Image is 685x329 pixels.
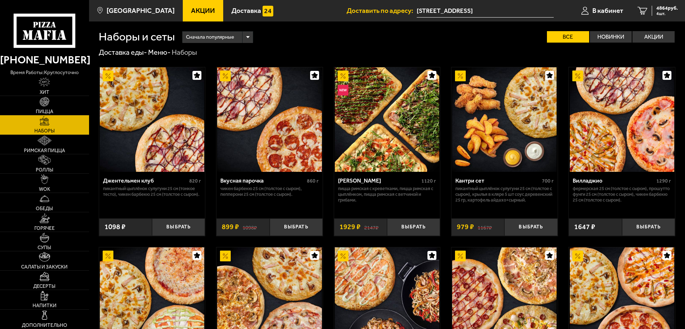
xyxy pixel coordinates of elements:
[455,251,466,261] img: Акционный
[338,85,348,96] img: Новинка
[656,6,678,11] span: 4864 руб.
[38,245,51,250] span: Супы
[220,71,231,81] img: Акционный
[103,251,113,261] img: Акционный
[656,11,678,16] span: 4 шт.
[542,178,554,184] span: 700 г
[338,186,436,203] p: Пицца Римская с креветками, Пицца Римская с цыплёнком, Пицца Римская с ветчиной и грибами.
[335,67,439,172] img: Мама Миа
[222,223,239,231] span: 899 ₽
[103,177,188,184] div: Джентельмен клуб
[24,148,65,153] span: Римская пицца
[338,177,420,184] div: [PERSON_NAME]
[172,48,197,57] div: Наборы
[452,67,557,172] img: Кантри сет
[573,186,671,203] p: Фермерская 25 см (толстое с сыром), Прошутто Фунги 25 см (толстое с сыром), Чикен Барбекю 25 см (...
[99,48,147,57] a: Доставка еды-
[189,178,201,184] span: 820 г
[263,6,273,16] img: 15daf4d41897b9f0e9f617042186c801.svg
[334,67,440,172] a: АкционныйНовинкаМама Миа
[33,303,57,308] span: Напитки
[243,223,257,231] s: 1098 ₽
[39,187,50,192] span: WOK
[36,109,53,114] span: Пицца
[220,186,319,197] p: Чикен Барбекю 25 см (толстое с сыром), Пепперони 25 см (толстое с сыром).
[451,67,558,172] a: АкционныйКантри сет
[632,31,675,43] label: Акции
[22,323,67,328] span: Дополнительно
[33,284,55,289] span: Десерты
[21,265,68,270] span: Салаты и закуски
[99,67,205,172] a: АкционныйДжентельмен клуб
[103,71,113,81] img: Акционный
[572,251,583,261] img: Акционный
[387,218,440,236] button: Выбрать
[504,218,557,236] button: Выбрать
[36,206,53,211] span: Обеды
[569,67,675,172] a: АкционныйВилладжио
[107,7,175,14] span: [GEOGRAPHIC_DATA]
[457,223,474,231] span: 979 ₽
[455,71,466,81] img: Акционный
[40,90,49,95] span: Хит
[573,177,655,184] div: Вилладжио
[186,30,234,44] span: Сначала популярные
[100,67,204,172] img: Джентельмен клуб
[339,223,361,231] span: 1929 ₽
[148,48,171,57] a: Меню-
[307,178,319,184] span: 860 г
[220,251,231,261] img: Акционный
[574,223,595,231] span: 1647 ₽
[455,186,554,203] p: Пикантный цыплёнок сулугуни 25 см (толстое с сыром), крылья в кляре 5 шт соус деревенский 25 гр, ...
[417,4,554,18] input: Ваш адрес доставки
[36,168,53,173] span: Роллы
[34,129,55,134] span: Наборы
[417,4,554,18] span: Малая Морская улица, 10
[421,178,436,184] span: 1120 г
[99,31,175,43] h1: Наборы и сеты
[590,31,632,43] label: Новинки
[338,71,348,81] img: Акционный
[572,71,583,81] img: Акционный
[656,178,671,184] span: 1290 г
[104,223,126,231] span: 1098 ₽
[231,7,261,14] span: Доставка
[338,251,348,261] img: Акционный
[270,218,323,236] button: Выбрать
[103,186,201,197] p: Пикантный цыплёнок сулугуни 25 см (тонкое тесто), Чикен Барбекю 25 см (толстое с сыром).
[592,7,623,14] span: В кабинет
[478,223,492,231] s: 1167 ₽
[152,218,205,236] button: Выбрать
[34,226,55,231] span: Горячее
[217,67,322,172] img: Вкусная парочка
[216,67,323,172] a: АкционныйВкусная парочка
[570,67,674,172] img: Вилладжио
[364,223,378,231] s: 2147 ₽
[191,7,215,14] span: Акции
[220,177,305,184] div: Вкусная парочка
[547,31,589,43] label: Все
[622,218,675,236] button: Выбрать
[455,177,540,184] div: Кантри сет
[347,7,417,14] span: Доставить по адресу:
